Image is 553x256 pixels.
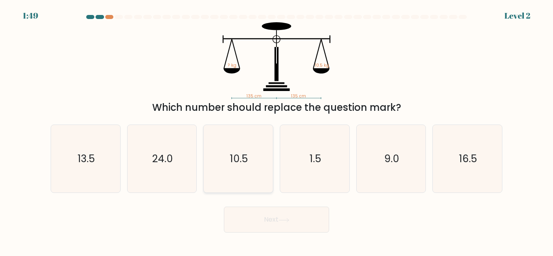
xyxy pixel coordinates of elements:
text: 9.0 [384,152,399,166]
text: 16.5 [459,152,477,166]
div: 1:49 [23,10,38,22]
tspan: 10.5 kg [315,62,329,68]
text: 10.5 [230,152,248,166]
tspan: 135 cm [247,93,262,99]
div: Level 2 [504,10,530,22]
text: 24.0 [152,152,173,166]
text: 1.5 [310,152,321,166]
tspan: ? kg [228,62,236,68]
tspan: 135 cm [291,93,306,99]
button: Next [224,207,329,233]
text: 13.5 [78,152,95,166]
div: Which number should replace the question mark? [55,100,498,115]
